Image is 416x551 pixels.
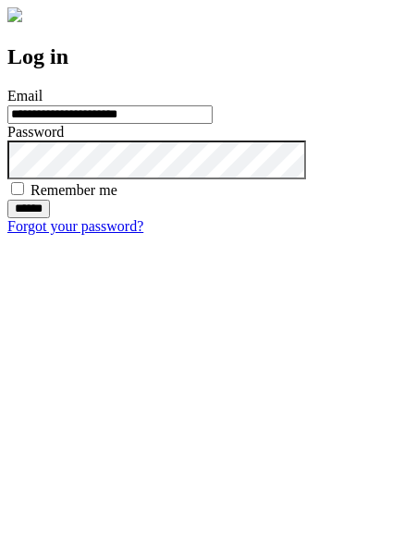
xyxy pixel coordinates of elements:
[7,88,43,104] label: Email
[7,7,22,22] img: logo-4e3dc11c47720685a147b03b5a06dd966a58ff35d612b21f08c02c0306f2b779.png
[7,124,64,140] label: Password
[7,44,409,69] h2: Log in
[7,218,143,234] a: Forgot your password?
[31,182,117,198] label: Remember me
